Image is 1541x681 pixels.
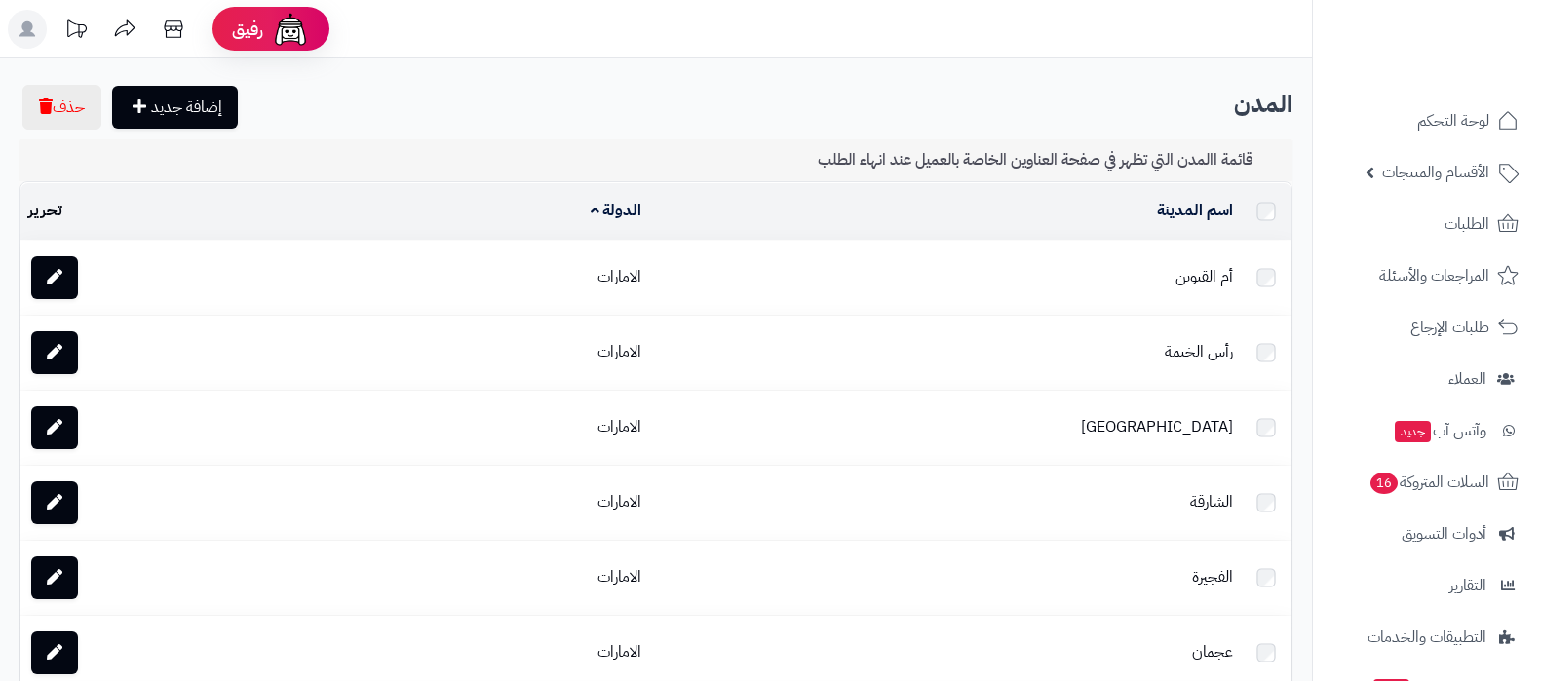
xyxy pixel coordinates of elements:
td: تحرير [20,183,211,240]
a: التقارير [1325,562,1529,609]
span: الطلبات [1445,210,1489,238]
span: أدوات التسويق [1402,520,1486,548]
span: 16 [1370,473,1398,494]
span: وآتس آب [1393,417,1486,444]
a: التطبيقات والخدمات [1325,614,1529,661]
td: الامارات [211,241,650,315]
a: السلات المتروكة16 [1325,459,1529,506]
span: الأقسام والمنتجات [1382,159,1489,186]
button: حذف [22,85,101,130]
span: التطبيقات والخدمات [1368,624,1486,651]
td: الامارات [211,391,650,465]
a: إضافة جديد [112,86,238,129]
a: تحديثات المنصة [52,10,100,54]
h2: المدن [19,85,1292,125]
span: لوحة التحكم [1417,107,1489,134]
a: المراجعات والأسئلة [1325,252,1529,299]
td: الامارات [211,541,650,615]
td: رأس الخيمة [649,316,1241,390]
span: المراجعات والأسئلة [1379,262,1489,289]
a: الطلبات [1325,201,1529,247]
a: العملاء [1325,356,1529,402]
a: طلبات الإرجاع [1325,304,1529,351]
a: وآتس آبجديد [1325,407,1529,454]
td: [GEOGRAPHIC_DATA] [649,391,1241,465]
a: لوحة التحكم [1325,97,1529,144]
h3: قائمة االمدن التي تظهر في صفحة العناوين الخاصة بالعميل عند انهاء الطلب [818,151,1278,170]
a: الدولة [591,199,642,222]
span: رفيق [232,18,263,41]
span: طلبات الإرجاع [1410,314,1489,341]
td: الامارات [211,466,650,540]
span: جديد [1395,421,1431,442]
a: اسم المدينة [1157,199,1233,222]
td: الشارقة [649,466,1241,540]
td: أم القيوين [649,241,1241,315]
td: الامارات [211,316,650,390]
span: السلات المتروكة [1368,469,1489,496]
span: العملاء [1448,365,1486,393]
td: الفجيرة [649,541,1241,615]
img: ai-face.png [271,10,310,49]
a: أدوات التسويق [1325,511,1529,557]
span: التقارير [1449,572,1486,599]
